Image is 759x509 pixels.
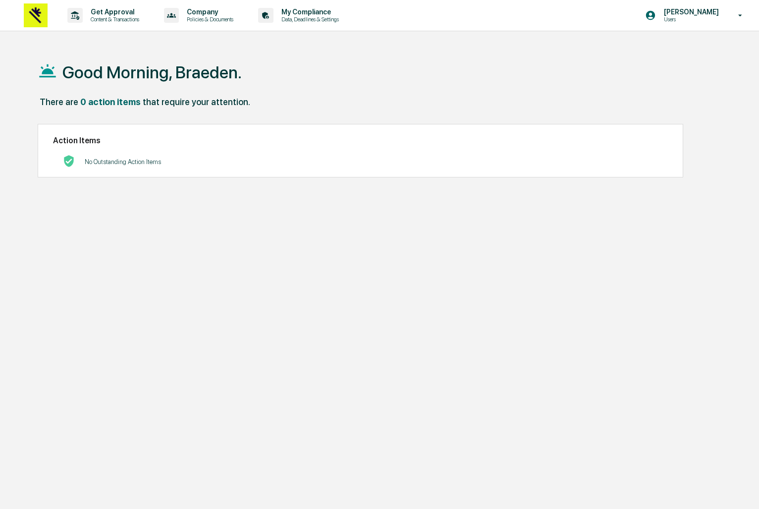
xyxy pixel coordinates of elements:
[273,8,344,16] p: My Compliance
[83,8,144,16] p: Get Approval
[83,16,144,23] p: Content & Transactions
[80,97,141,107] div: 0 action items
[656,16,724,23] p: Users
[656,8,724,16] p: [PERSON_NAME]
[143,97,250,107] div: that require your attention.
[53,136,668,145] h2: Action Items
[24,3,48,27] img: logo
[273,16,344,23] p: Data, Deadlines & Settings
[179,16,238,23] p: Policies & Documents
[179,8,238,16] p: Company
[85,158,161,166] p: No Outstanding Action Items
[40,97,78,107] div: There are
[63,155,75,167] img: No Actions logo
[62,62,242,82] h1: Good Morning, Braeden.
